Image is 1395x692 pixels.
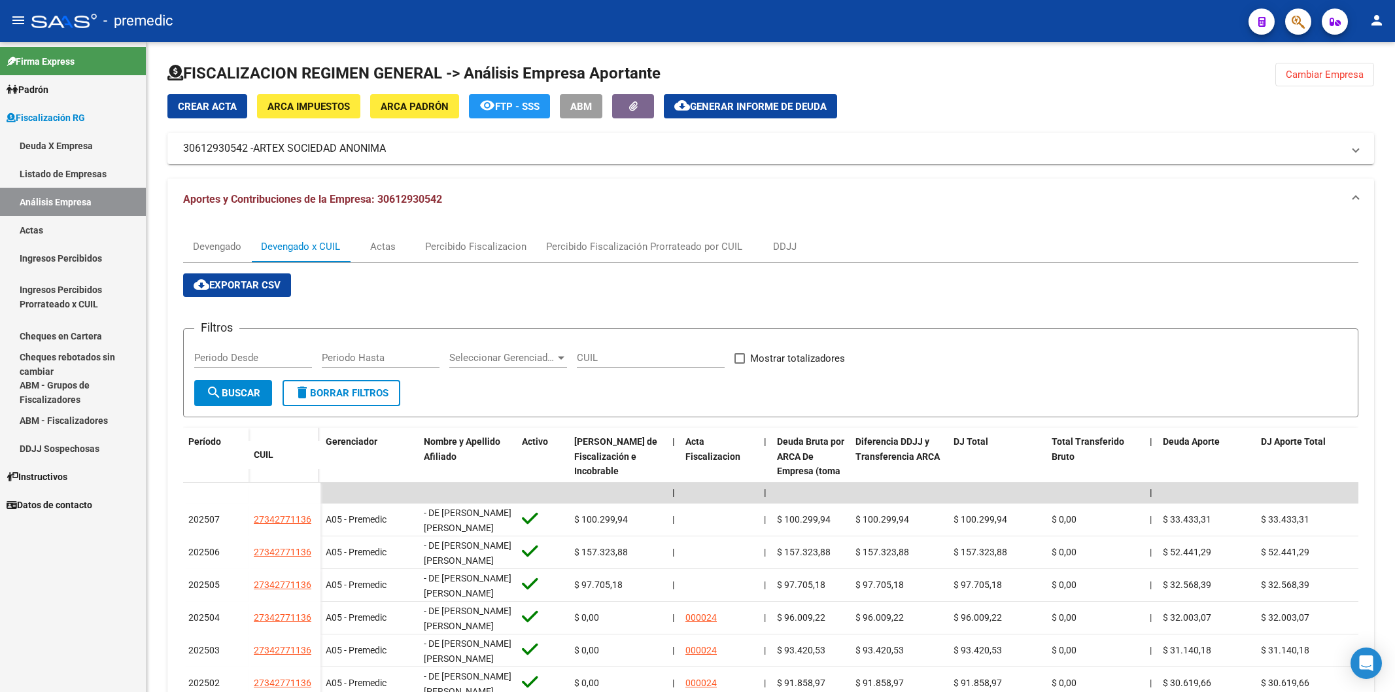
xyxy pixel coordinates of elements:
[1052,678,1076,688] span: $ 0,00
[777,580,825,590] span: $ 97.705,18
[167,133,1374,164] mat-expansion-panel-header: 30612930542 -ARTEX SOCIEDAD ANONIMA
[1150,645,1152,655] span: |
[517,428,569,515] datatable-header-cell: Activo
[326,645,387,655] span: A05 - Premedic
[855,514,909,525] span: $ 100.299,94
[1150,612,1152,623] span: |
[1261,547,1309,557] span: $ 52.441,29
[777,547,831,557] span: $ 157.323,88
[1163,612,1211,623] span: $ 32.003,07
[206,385,222,400] mat-icon: search
[10,12,26,28] mat-icon: menu
[574,645,599,655] span: $ 0,00
[188,514,220,525] span: 202507
[183,273,291,297] button: Exportar CSV
[574,547,628,557] span: $ 157.323,88
[194,277,209,292] mat-icon: cloud_download
[574,514,628,525] span: $ 100.299,94
[685,610,717,625] div: 000024
[672,678,674,688] span: |
[777,436,844,506] span: Deuda Bruta por ARCA De Empresa (toma en cuenta todos los afiliados)
[7,82,48,97] span: Padrón
[254,678,311,688] span: 27342771136
[261,239,340,254] div: Devengado x CUIL
[674,97,690,113] mat-icon: cloud_download
[764,547,766,557] span: |
[777,514,831,525] span: $ 100.299,94
[667,428,680,515] datatable-header-cell: |
[206,387,260,399] span: Buscar
[188,678,220,688] span: 202502
[183,193,442,205] span: Aportes y Contribuciones de la Empresa: 30612930542
[326,612,387,623] span: A05 - Premedic
[948,428,1046,515] datatable-header-cell: DJ Total
[194,319,239,337] h3: Filtros
[419,428,517,515] datatable-header-cell: Nombre y Apellido Afiliado
[424,606,511,631] span: - DE [PERSON_NAME] [PERSON_NAME]
[167,179,1374,220] mat-expansion-panel-header: Aportes y Contribuciones de la Empresa: 30612930542
[777,612,825,623] span: $ 96.009,22
[424,638,511,664] span: - DE [PERSON_NAME] [PERSON_NAME]
[7,54,75,69] span: Firma Express
[1052,514,1076,525] span: $ 0,00
[1052,612,1076,623] span: $ 0,00
[690,101,827,112] span: Generar informe de deuda
[1261,436,1326,447] span: DJ Aporte Total
[1150,580,1152,590] span: |
[167,94,247,118] button: Crear Acta
[183,141,1343,156] mat-panel-title: 30612930542 -
[1150,436,1152,447] span: |
[1163,678,1211,688] span: $ 30.619,66
[685,436,740,462] span: Acta Fiscalizacion
[855,645,904,655] span: $ 93.420,53
[320,428,419,515] datatable-header-cell: Gerenciador
[188,580,220,590] span: 202505
[855,580,904,590] span: $ 97.705,18
[1052,645,1076,655] span: $ 0,00
[680,428,759,515] datatable-header-cell: Acta Fiscalizacion
[253,141,386,156] span: ARTEX SOCIEDAD ANONIMA
[167,63,661,84] h1: FISCALIZACION REGIMEN GENERAL -> Análisis Empresa Aportante
[569,428,667,515] datatable-header-cell: Deuda Bruta Neto de Fiscalización e Incobrable
[1275,63,1374,86] button: Cambiar Empresa
[560,94,602,118] button: ABM
[574,678,599,688] span: $ 0,00
[424,573,511,598] span: - DE [PERSON_NAME] [PERSON_NAME]
[370,239,396,254] div: Actas
[183,428,249,483] datatable-header-cell: Período
[1158,428,1256,515] datatable-header-cell: Deuda Aporte
[194,279,281,291] span: Exportar CSV
[1163,580,1211,590] span: $ 32.568,39
[1145,428,1158,515] datatable-header-cell: |
[570,101,592,112] span: ABM
[1046,428,1145,515] datatable-header-cell: Total Transferido Bruto
[424,540,511,566] span: - DE [PERSON_NAME] [PERSON_NAME]
[326,678,387,688] span: A05 - Premedic
[283,380,400,406] button: Borrar Filtros
[381,101,449,112] span: ARCA Padrón
[664,94,837,118] button: Generar informe de deuda
[425,239,526,254] div: Percibido Fiscalizacion
[672,514,674,525] span: |
[326,436,377,447] span: Gerenciador
[294,385,310,400] mat-icon: delete
[954,547,1007,557] span: $ 157.323,88
[750,351,845,366] span: Mostrar totalizadores
[855,547,909,557] span: $ 157.323,88
[1256,428,1354,515] datatable-header-cell: DJ Aporte Total
[685,643,717,658] div: 000024
[574,612,599,623] span: $ 0,00
[1351,648,1382,679] div: Open Intercom Messenger
[1150,678,1152,688] span: |
[759,428,772,515] datatable-header-cell: |
[294,387,388,399] span: Borrar Filtros
[254,612,311,623] span: 27342771136
[370,94,459,118] button: ARCA Padrón
[254,547,311,557] span: 27342771136
[249,441,320,469] datatable-header-cell: CUIL
[1261,514,1309,525] span: $ 33.433,31
[672,547,674,557] span: |
[1163,547,1211,557] span: $ 52.441,29
[764,436,766,447] span: |
[672,612,674,623] span: |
